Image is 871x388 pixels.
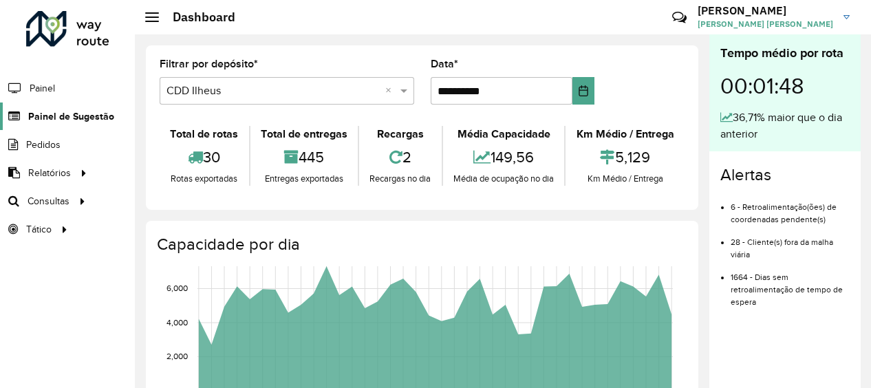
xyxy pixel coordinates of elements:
[447,172,561,186] div: Média de ocupação no dia
[160,56,258,72] label: Filtrar por depósito
[166,352,188,361] text: 2,000
[572,77,594,105] button: Choose Date
[28,109,114,124] span: Painel de Sugestão
[385,83,397,99] span: Clear all
[731,226,850,261] li: 28 - Cliente(s) fora da malha viária
[163,142,246,172] div: 30
[363,172,438,186] div: Recargas no dia
[363,142,438,172] div: 2
[665,3,694,32] a: Contato Rápido
[698,18,833,30] span: [PERSON_NAME] [PERSON_NAME]
[26,138,61,152] span: Pedidos
[157,235,685,255] h4: Capacidade por dia
[698,4,833,17] h3: [PERSON_NAME]
[447,126,561,142] div: Média Capacidade
[447,142,561,172] div: 149,56
[569,126,681,142] div: Km Médio / Entrega
[720,44,850,63] div: Tempo médio por rota
[166,284,188,293] text: 6,000
[30,81,55,96] span: Painel
[163,126,246,142] div: Total de rotas
[26,222,52,237] span: Tático
[363,126,438,142] div: Recargas
[254,142,355,172] div: 445
[731,191,850,226] li: 6 - Retroalimentação(ões) de coordenadas pendente(s)
[720,165,850,185] h4: Alertas
[28,166,71,180] span: Relatórios
[254,172,355,186] div: Entregas exportadas
[731,261,850,308] li: 1664 - Dias sem retroalimentação de tempo de espera
[28,194,69,208] span: Consultas
[569,142,681,172] div: 5,129
[569,172,681,186] div: Km Médio / Entrega
[166,318,188,327] text: 4,000
[254,126,355,142] div: Total de entregas
[720,109,850,142] div: 36,71% maior que o dia anterior
[163,172,246,186] div: Rotas exportadas
[720,63,850,109] div: 00:01:48
[159,10,235,25] h2: Dashboard
[431,56,458,72] label: Data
